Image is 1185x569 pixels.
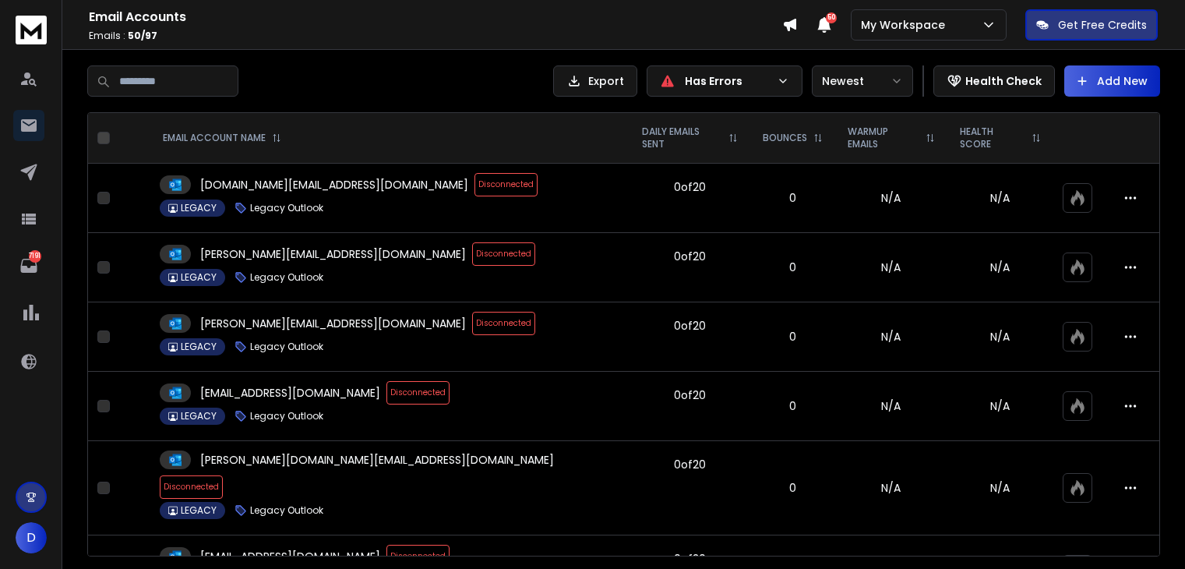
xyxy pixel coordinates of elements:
p: LEGACY [181,410,217,422]
p: N/A [957,260,1044,275]
a: 7191 [13,250,44,281]
button: Get Free Credits [1025,9,1158,41]
div: EMAIL ACCOUNT NAME [163,132,281,144]
p: WARMUP EMAILS [848,125,919,150]
p: LEGACY [181,271,217,284]
span: 50 / 97 [128,29,157,42]
p: HEALTH SCORE [960,125,1025,150]
span: Disconnected [472,312,535,335]
p: DAILY EMAILS SENT [642,125,722,150]
div: 0 of 20 [674,249,706,264]
span: 50 [826,12,837,23]
h1: Email Accounts [89,8,782,27]
p: [EMAIL_ADDRESS][DOMAIN_NAME] [200,385,380,401]
p: [PERSON_NAME][EMAIL_ADDRESS][DOMAIN_NAME] [200,246,466,262]
button: Health Check [933,65,1055,97]
button: Add New [1064,65,1160,97]
p: Legacy Outlook [250,202,323,214]
p: Legacy Outlook [250,341,323,353]
button: Export [553,65,637,97]
button: D [16,522,47,553]
p: Has Errors [685,73,771,89]
p: 7191 [29,250,41,263]
p: N/A [957,480,1044,496]
p: My Workspace [861,17,951,33]
p: LEGACY [181,202,217,214]
td: N/A [835,164,947,233]
div: 0 of 20 [674,387,706,403]
p: [DOMAIN_NAME][EMAIL_ADDRESS][DOMAIN_NAME] [200,177,468,193]
p: LEGACY [181,341,217,353]
td: N/A [835,372,947,441]
button: Newest [812,65,913,97]
p: [PERSON_NAME][DOMAIN_NAME][EMAIL_ADDRESS][DOMAIN_NAME] [200,452,554,468]
p: BOUNCES [763,132,807,144]
p: 0 [760,480,826,496]
p: LEGACY [181,504,217,517]
td: N/A [835,302,947,372]
div: 0 of 20 [674,318,706,334]
div: 0 of 20 [674,457,706,472]
span: Disconnected [386,545,450,568]
p: Legacy Outlook [250,504,323,517]
p: 0 [760,398,826,414]
p: [EMAIL_ADDRESS][DOMAIN_NAME] [200,549,380,564]
span: Disconnected [472,242,535,266]
span: Disconnected [474,173,538,196]
p: Legacy Outlook [250,410,323,422]
p: 0 [760,260,826,275]
p: N/A [957,190,1044,206]
div: 0 of 20 [674,179,706,195]
td: N/A [835,233,947,302]
span: Disconnected [386,381,450,405]
p: N/A [957,329,1044,345]
p: Legacy Outlook [250,271,323,284]
div: 0 of 20 [674,551,706,567]
td: N/A [835,441,947,535]
p: 0 [760,329,826,345]
p: 0 [760,190,826,206]
img: logo [16,16,47,44]
p: Get Free Credits [1058,17,1147,33]
p: Emails : [89,30,782,42]
p: N/A [957,398,1044,414]
span: Disconnected [160,475,223,499]
p: [PERSON_NAME][EMAIL_ADDRESS][DOMAIN_NAME] [200,316,466,331]
p: Health Check [965,73,1042,89]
